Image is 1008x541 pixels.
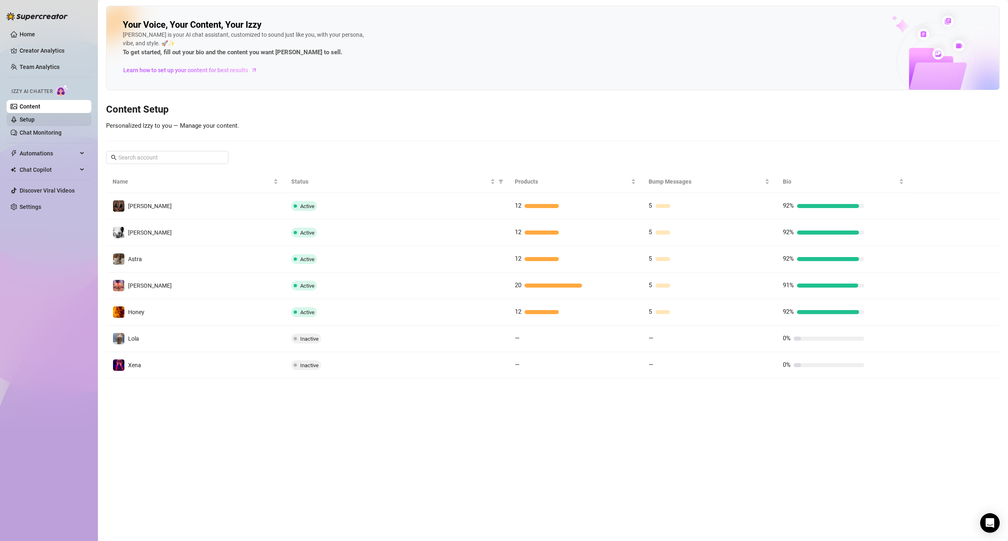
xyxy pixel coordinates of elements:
span: 12 [515,255,521,262]
span: Chat Copilot [20,163,78,176]
span: Astra [128,256,142,262]
img: Nina [113,200,124,212]
img: Chat Copilot [11,167,16,173]
img: Xena [113,359,124,371]
a: Content [20,103,40,110]
span: — [515,335,520,342]
span: Bio [783,177,897,186]
span: Status [291,177,489,186]
a: Team Analytics [20,64,60,70]
span: Active [300,230,315,236]
span: filter [497,175,505,188]
span: 0% [783,361,791,368]
span: 0% [783,335,791,342]
span: 5 [649,308,652,315]
th: Name [106,171,285,193]
th: Bio [776,171,911,193]
span: Products [515,177,629,186]
span: Name [113,177,272,186]
span: [PERSON_NAME] [128,203,172,209]
img: Lola [113,333,124,344]
span: 12 [515,308,521,315]
a: Creator Analytics [20,44,85,57]
span: — [649,361,654,368]
span: Personalized Izzy to you — Manage your content. [106,122,239,129]
h3: Content Setup [106,103,1000,116]
img: Astra [113,253,124,265]
span: 92% [783,202,794,209]
span: arrow-right [250,66,258,74]
span: 5 [649,282,652,289]
span: 5 [649,228,652,236]
strong: To get started, fill out your bio and the content you want [PERSON_NAME] to sell. [123,49,342,56]
span: 5 [649,255,652,262]
h2: Your Voice, Your Content, Your Izzy [123,19,261,31]
span: Honey [128,309,144,315]
span: Inactive [300,362,319,368]
img: Elsie [113,227,124,238]
th: Status [285,171,508,193]
span: Automations [20,147,78,160]
span: 92% [783,308,794,315]
img: Stella [113,280,124,291]
span: 91% [783,282,794,289]
span: Inactive [300,336,319,342]
a: Discover Viral Videos [20,187,75,194]
span: [PERSON_NAME] [128,229,172,236]
span: thunderbolt [11,150,17,157]
input: Search account [118,153,217,162]
span: [PERSON_NAME] [128,282,172,289]
img: logo-BBDzfeDw.svg [7,12,68,20]
img: AI Chatter [56,84,69,96]
span: 92% [783,228,794,236]
div: Open Intercom Messenger [980,513,1000,533]
span: Learn how to set up your content for best results [123,66,248,75]
span: 12 [515,202,521,209]
span: Active [300,203,315,209]
span: — [649,335,654,342]
span: search [111,155,117,160]
th: Bump Messages [642,171,777,193]
span: Bump Messages [649,177,764,186]
span: Xena [128,362,141,368]
img: Honey [113,306,124,318]
a: Settings [20,204,41,210]
img: ai-chatter-content-library-cLFOSyPT.png [873,7,999,90]
a: Learn how to set up your content for best results [123,64,264,77]
span: Izzy AI Chatter [11,88,53,95]
span: Active [300,283,315,289]
span: 12 [515,228,521,236]
span: Lola [128,335,139,342]
span: filter [498,179,503,184]
span: 5 [649,202,652,209]
th: Products [508,171,642,193]
span: 20 [515,282,521,289]
span: Active [300,309,315,315]
span: Active [300,256,315,262]
a: Setup [20,116,35,123]
a: Chat Monitoring [20,129,62,136]
a: Home [20,31,35,38]
span: — [515,361,520,368]
span: 92% [783,255,794,262]
div: [PERSON_NAME] is your AI chat assistant, customized to sound just like you, with your persona, vi... [123,31,368,58]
